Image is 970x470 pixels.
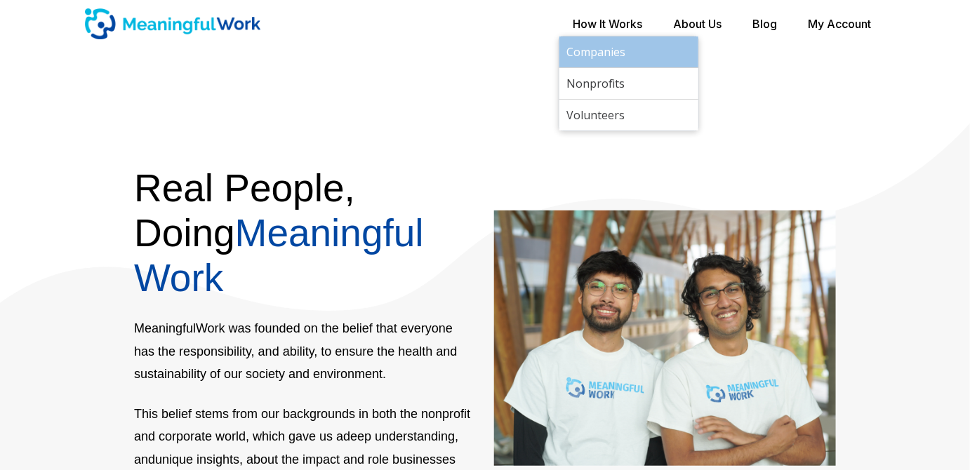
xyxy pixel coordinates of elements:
[343,429,455,443] span: deep understanding
[134,166,355,210] span: Real People,
[752,10,777,38] a: Blog
[573,10,642,38] a: How It Works
[673,10,722,38] a: About Us
[155,452,239,466] span: unique insights
[134,211,424,300] span: Meaningful Work
[559,12,885,36] nav: Main menu
[494,210,836,466] img: Rafid and Raaj
[559,68,698,99] a: Nonprofits
[85,8,260,39] img: Meaningful Work Logo
[134,211,235,255] span: Doing
[559,36,698,67] a: Companies
[559,100,698,130] a: Volunteers
[134,321,458,381] span: MeaningfulWork was founded on the belief that everyone has the responsibility, and ability, to en...
[808,10,871,38] a: My Account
